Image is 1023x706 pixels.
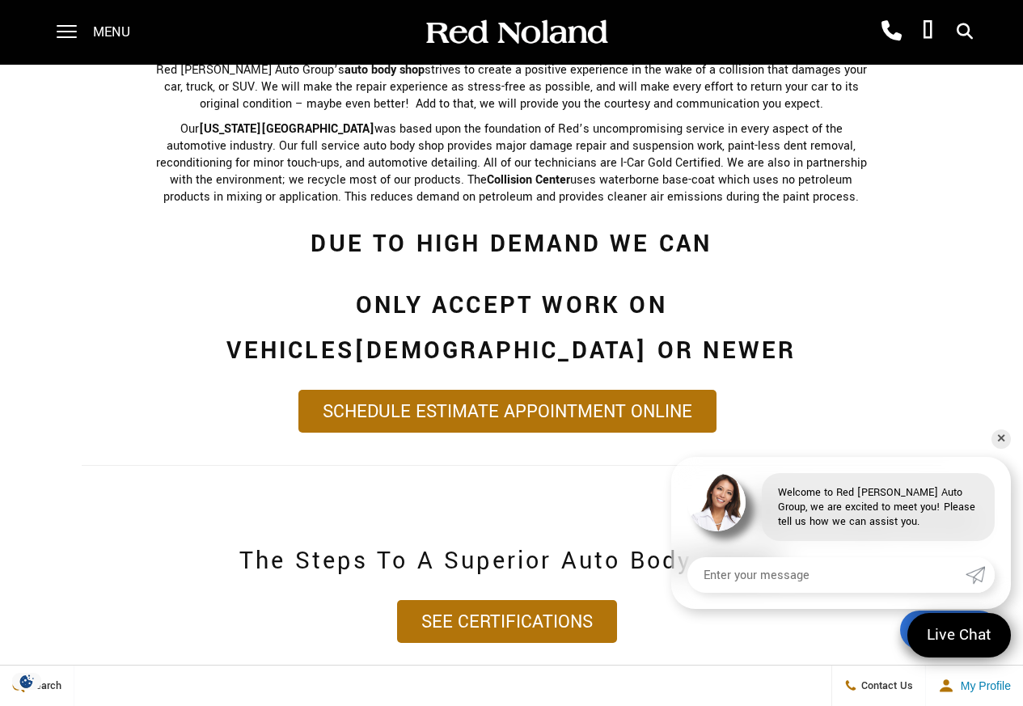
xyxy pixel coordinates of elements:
strong: Collision Center [487,171,570,188]
h2: The Steps To A Superior Auto Body Repair [97,539,926,584]
strong: auto body shop [345,61,425,78]
a: Submit [966,557,995,593]
span: My Profile [954,679,1011,692]
input: Enter your message [687,557,966,593]
span: Contact Us [857,679,913,693]
strong: [US_STATE][GEOGRAPHIC_DATA] [199,120,374,137]
section: Click to Open Cookie Consent Modal [8,673,45,690]
button: Select to open the chat widget [39,18,137,57]
img: Red Noland Auto Group [423,19,609,47]
strong: ONLY ACCEPT WORK ON VEHICLES [226,289,666,367]
p: Our was based upon the foundation of Red’s uncompromising service in every aspect of the automoti... [155,120,868,205]
strong: DUE TO HIGH DEMAND WE CAN [311,227,712,260]
img: Opt-Out Icon [8,673,45,690]
button: Open user profile menu [926,666,1023,706]
img: Agent profile photo [687,473,746,531]
a: Live Chat [907,613,1011,657]
p: Red [PERSON_NAME] Auto Group’s strives to create a positive experience in the wake of a collision... [155,61,868,112]
strong: [DEMOGRAPHIC_DATA] OR NEWER [354,334,796,367]
a: Schedule Estimate Appointment Online [298,390,717,433]
a: See Certifications [397,600,617,643]
div: Welcome to Red [PERSON_NAME] Auto Group, we are excited to meet you! Please tell us how we can as... [762,473,995,541]
span: Live Chat [919,624,1000,646]
span: Text us [80,25,125,46]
